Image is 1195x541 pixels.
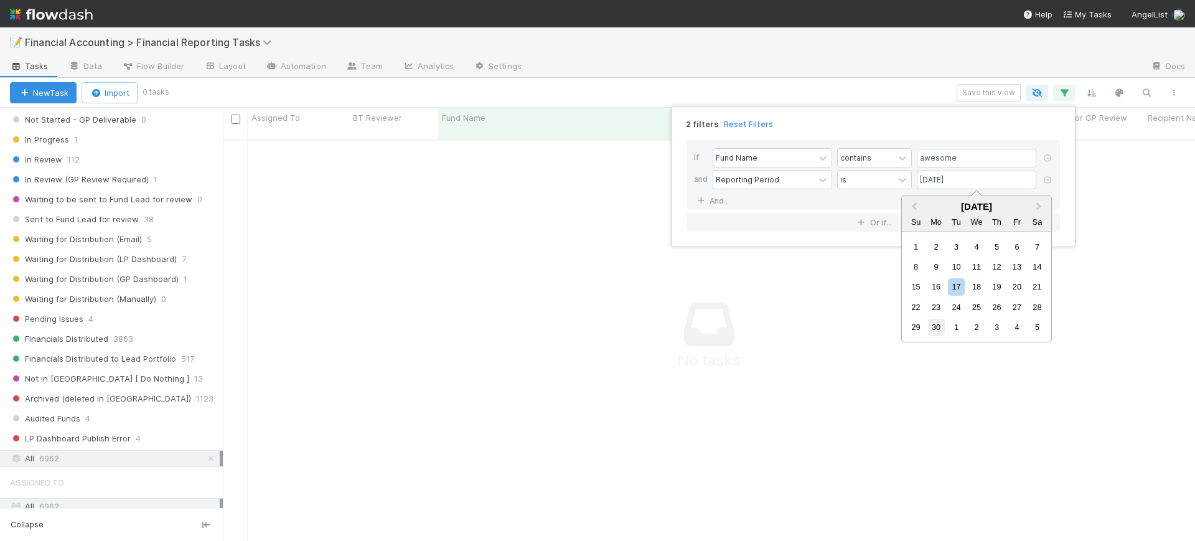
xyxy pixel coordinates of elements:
[988,299,1005,316] div: Choose Thursday, June 26th, 2025
[928,319,945,336] div: Choose Monday, June 30th, 2025
[1008,258,1025,275] div: Choose Friday, June 13th, 2025
[948,278,965,295] div: Choose Tuesday, June 17th, 2025
[1029,258,1046,275] div: Choose Saturday, June 14th, 2025
[907,214,924,230] div: Sunday
[968,258,985,275] div: Choose Wednesday, June 11th, 2025
[968,299,985,316] div: Choose Wednesday, June 25th, 2025
[694,148,713,170] div: If
[988,214,1005,230] div: Thursday
[907,299,924,316] div: Choose Sunday, June 22nd, 2025
[716,152,757,163] div: Fund Name
[1008,214,1025,230] div: Friday
[1008,299,1025,316] div: Choose Friday, June 27th, 2025
[928,299,945,316] div: Choose Monday, June 23rd, 2025
[968,238,985,255] div: Choose Wednesday, June 4th, 2025
[1029,278,1046,295] div: Choose Saturday, June 21st, 2025
[686,119,719,129] span: 2 filters
[1029,238,1046,255] div: Choose Saturday, June 7th, 2025
[988,319,1005,336] div: Choose Thursday, July 3rd, 2025
[907,278,924,295] div: Choose Sunday, June 15th, 2025
[968,278,985,295] div: Choose Wednesday, June 18th, 2025
[928,238,945,255] div: Choose Monday, June 2nd, 2025
[988,258,1005,275] div: Choose Thursday, June 12th, 2025
[948,258,965,275] div: Choose Tuesday, June 10th, 2025
[968,214,985,230] div: Wednesday
[1029,214,1046,230] div: Saturday
[716,174,779,185] div: Reporting Period
[948,214,965,230] div: Tuesday
[901,195,1052,342] div: Choose Date
[1029,299,1046,316] div: Choose Saturday, June 28th, 2025
[928,214,945,230] div: Monday
[724,119,773,129] a: Reset Filters
[988,238,1005,255] div: Choose Thursday, June 5th, 2025
[948,238,965,255] div: Choose Tuesday, June 3rd, 2025
[907,258,924,275] div: Choose Sunday, June 8th, 2025
[907,238,924,255] div: Choose Sunday, June 1st, 2025
[928,258,945,275] div: Choose Monday, June 9th, 2025
[1008,238,1025,255] div: Choose Friday, June 6th, 2025
[902,201,1051,212] div: [DATE]
[840,152,871,163] div: contains
[903,197,923,217] button: Previous Month
[694,192,733,210] a: And..
[694,170,713,192] div: and
[1029,319,1046,336] div: Choose Saturday, July 5th, 2025
[948,299,965,316] div: Choose Tuesday, June 24th, 2025
[1008,278,1025,295] div: Choose Friday, June 20th, 2025
[948,319,965,336] div: Choose Tuesday, July 1st, 2025
[968,319,985,336] div: Choose Wednesday, July 2nd, 2025
[1008,319,1025,336] div: Choose Friday, July 4th, 2025
[1030,197,1050,217] button: Next Month
[840,174,846,185] div: is
[687,214,1060,232] button: Or if...
[988,278,1005,295] div: Choose Thursday, June 19th, 2025
[907,319,924,336] div: Choose Sunday, June 29th, 2025
[906,237,1047,337] div: Month June, 2025
[928,278,945,295] div: Choose Monday, June 16th, 2025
